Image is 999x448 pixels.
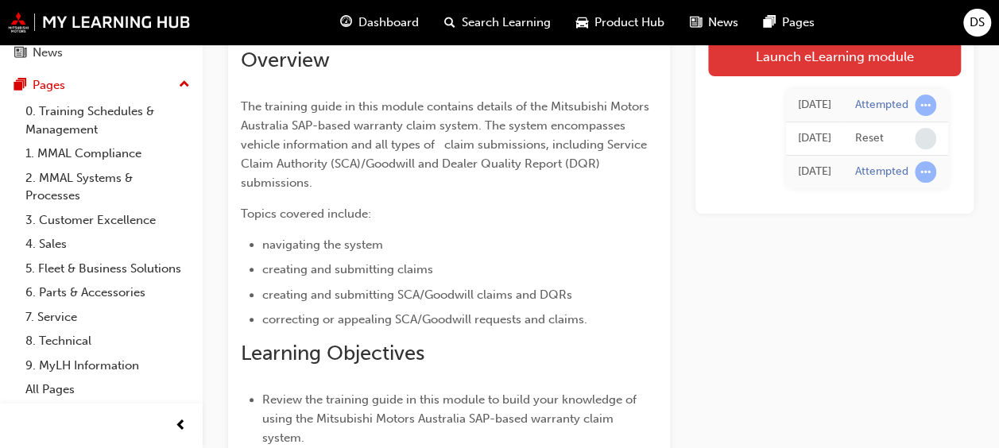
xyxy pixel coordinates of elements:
a: 3. Customer Excellence [19,208,196,233]
a: 1. MMAL Compliance [19,141,196,166]
span: Dashboard [358,14,419,32]
a: 2. MMAL Systems & Processes [19,166,196,208]
span: car-icon [576,13,588,33]
div: Attempted [855,98,908,113]
div: Attempted [855,164,908,180]
span: DS [970,14,985,32]
span: guage-icon [340,13,352,33]
a: 6. Parts & Accessories [19,280,196,305]
a: 7. Service [19,305,196,330]
span: Overview [241,48,330,72]
span: pages-icon [764,13,776,33]
div: News [33,44,63,62]
a: 9. MyLH Information [19,353,196,378]
span: pages-icon [14,79,26,93]
span: Pages [782,14,815,32]
span: Product Hub [594,14,664,32]
span: search-icon [444,13,455,33]
span: navigating the system [262,238,383,252]
a: news-iconNews [677,6,751,39]
div: Thu Apr 03 2025 11:26:12 GMT+1030 (Australian Central Daylight Time) [798,129,831,148]
a: 8. Technical [19,329,196,353]
a: car-iconProduct Hub [563,6,677,39]
span: prev-icon [175,416,187,436]
span: Search Learning [462,14,551,32]
span: creating and submitting SCA/Goodwill claims and DQRs [262,288,572,302]
button: Pages [6,71,196,100]
a: pages-iconPages [751,6,827,39]
a: Launch eLearning module [708,37,961,76]
a: All Pages [19,377,196,402]
a: search-iconSearch Learning [432,6,563,39]
span: learningRecordVerb_ATTEMPT-icon [915,161,936,183]
span: The training guide in this module contains details of the Mitsubishi Motors Australia SAP-based w... [241,99,652,190]
span: Review the training guide in this module to build your knowledge of using the Mitsubishi Motors A... [262,392,640,445]
span: news-icon [14,46,26,60]
a: 5. Fleet & Business Solutions [19,257,196,281]
div: Thu Nov 14 2024 10:31:49 GMT+1030 (Australian Central Daylight Time) [798,163,831,181]
a: guage-iconDashboard [327,6,432,39]
span: News [708,14,738,32]
button: DS [963,9,991,37]
a: 4. Sales [19,232,196,257]
span: Learning Objectives [241,341,424,365]
span: learningRecordVerb_NONE-icon [915,128,936,149]
div: Thu Apr 03 2025 11:26:14 GMT+1030 (Australian Central Daylight Time) [798,96,831,114]
span: correcting or appealing SCA/Goodwill requests and claims. [262,312,587,326]
span: Topics covered include: [241,207,371,221]
span: learningRecordVerb_ATTEMPT-icon [915,95,936,116]
span: up-icon [179,75,190,95]
img: mmal [8,12,191,33]
div: Reset [855,131,884,146]
div: Pages [33,76,65,95]
span: creating and submitting claims [262,262,433,276]
a: 0. Training Schedules & Management [19,99,196,141]
span: news-icon [690,13,702,33]
a: News [6,38,196,68]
